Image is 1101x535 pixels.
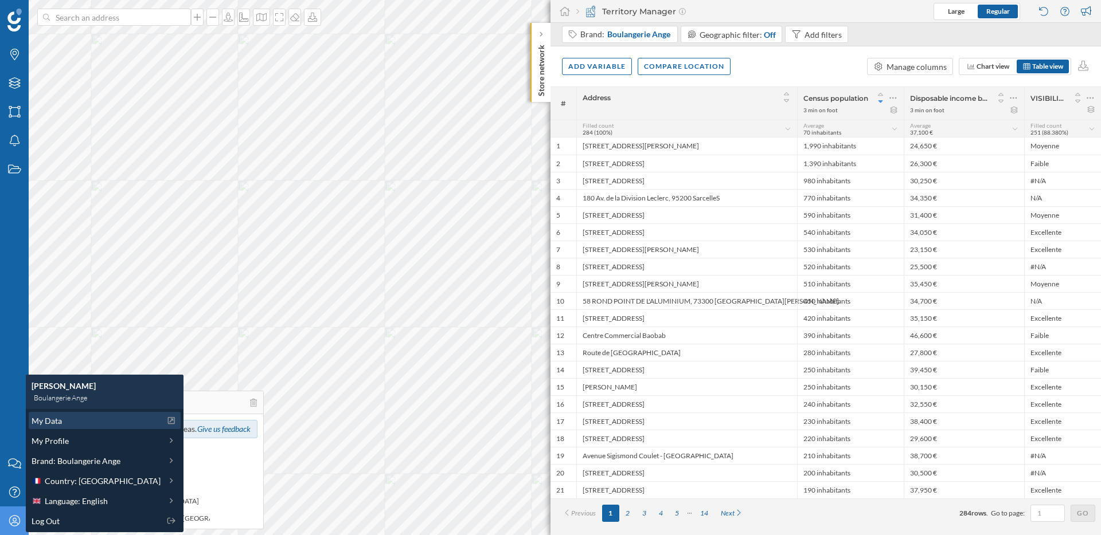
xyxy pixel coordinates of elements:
[556,383,564,392] div: 15
[803,122,824,129] span: Average
[576,137,797,155] div: [STREET_ADDRESS][PERSON_NAME]
[1024,309,1101,326] div: Excellente
[797,344,904,361] div: 280 inhabitants
[904,137,1024,155] div: 24,650 €
[556,314,564,323] div: 11
[556,280,560,289] div: 9
[556,297,564,306] div: 10
[556,400,564,409] div: 16
[904,275,1024,292] div: 35,450 €
[576,241,797,258] div: [STREET_ADDRESS][PERSON_NAME]
[797,275,904,292] div: 510 inhabitants
[576,464,797,481] div: [STREET_ADDRESS]
[904,241,1024,258] div: 23,150 €
[1024,223,1101,241] div: Excellente
[32,515,60,527] span: Log Out
[986,509,988,517] span: .
[948,7,965,15] span: Large
[556,451,564,461] div: 19
[576,258,797,275] div: [STREET_ADDRESS]
[576,344,797,361] div: Route de [GEOGRAPHIC_DATA]
[1024,464,1101,481] div: #N/A
[576,292,797,309] div: 58 ROND POINT DE L'ALUMINIUM, 73300 [GEOGRAPHIC_DATA][PERSON_NAME]
[1024,430,1101,447] div: Excellente
[797,430,904,447] div: 220 inhabitants
[556,228,560,237] div: 6
[556,211,560,220] div: 5
[1024,447,1101,464] div: #N/A
[583,122,614,129] span: Filled count
[904,447,1024,464] div: 38,700 €
[797,395,904,412] div: 240 inhabitants
[904,395,1024,412] div: 32,550 €
[556,348,564,357] div: 13
[1024,189,1101,206] div: N/A
[797,258,904,275] div: 520 inhabitants
[576,326,797,344] div: Centre Commercial Baobab
[797,172,904,189] div: 980 inhabitants
[1030,94,1067,103] span: VISIBILITE
[1024,172,1101,189] div: #N/A
[583,93,611,102] span: Address
[910,122,931,129] span: Average
[585,6,596,17] img: territory-manager.svg
[556,486,564,495] div: 21
[1024,361,1101,378] div: Faible
[1024,137,1101,155] div: Moyenne
[556,194,560,203] div: 4
[977,62,1009,70] span: Chart view
[1024,241,1101,258] div: Excellente
[805,29,842,41] div: Add filters
[576,430,797,447] div: [STREET_ADDRESS]
[556,141,560,151] div: 1
[803,94,868,103] span: Census population
[904,223,1024,241] div: 34,050 €
[904,430,1024,447] div: 29,600 €
[904,309,1024,326] div: 35,150 €
[797,361,904,378] div: 250 inhabitants
[536,40,547,96] p: Store network
[1024,206,1101,223] div: Moyenne
[904,378,1024,395] div: 30,150 €
[24,8,65,18] span: Support
[32,392,178,403] div: Boulangerie Ange
[904,172,1024,189] div: 30,250 €
[1034,508,1061,519] input: 1
[797,292,904,309] div: 450 inhabitants
[904,258,1024,275] div: 25,500 €
[576,155,797,172] div: [STREET_ADDRESS]
[45,495,108,507] span: Language: English
[1024,326,1101,344] div: Faible
[32,415,62,427] span: My Data
[904,464,1024,481] div: 30,500 €
[904,412,1024,430] div: 38,400 €
[991,508,1025,518] span: Go to page:
[797,412,904,430] div: 230 inhabitants
[583,129,612,136] span: 284 (100%)
[904,292,1024,309] div: 34,700 €
[797,223,904,241] div: 540 inhabitants
[556,159,560,168] div: 2
[1024,412,1101,430] div: Excellente
[576,412,797,430] div: [STREET_ADDRESS]
[910,106,944,114] div: 3 min on foot
[556,176,560,186] div: 3
[797,447,904,464] div: 210 inhabitants
[887,61,947,73] div: Manage columns
[32,455,120,467] span: Brand: Boulangerie Ange
[904,326,1024,344] div: 46,600 €
[576,172,797,189] div: [STREET_ADDRESS]
[7,9,22,32] img: Geoblink Logo
[797,155,904,172] div: 1,390 inhabitants
[556,417,564,426] div: 17
[1024,395,1101,412] div: Excellente
[904,206,1024,223] div: 31,400 €
[580,29,671,40] div: Brand:
[576,481,797,498] div: [STREET_ADDRESS]
[45,475,161,487] span: Country: [GEOGRAPHIC_DATA]
[556,99,571,109] span: #
[1030,122,1062,129] span: Filled count
[797,241,904,258] div: 530 inhabitants
[700,30,762,40] span: Geographic filter:
[1032,62,1063,70] span: Table view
